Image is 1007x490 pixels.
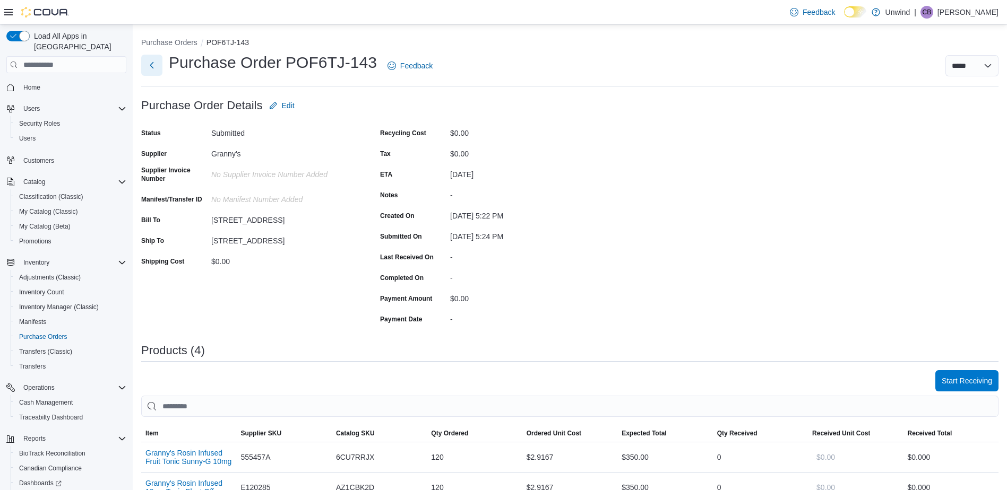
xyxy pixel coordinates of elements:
button: Next [141,55,162,76]
span: Item [145,429,159,437]
a: Promotions [15,235,56,248]
div: $0.00 0 [908,451,995,463]
span: Security Roles [19,119,60,128]
button: Transfers [11,359,131,374]
button: Catalog [2,174,131,189]
span: 555457A [240,451,270,463]
nav: An example of EuiBreadcrumbs [141,37,999,50]
span: Inventory [23,258,49,267]
span: Canadian Compliance [15,462,126,475]
button: Received Total [903,425,999,442]
span: Supplier SKU [240,429,281,437]
button: Purchase Orders [11,329,131,344]
h3: Purchase Order Details [141,99,263,112]
a: Classification (Classic) [15,190,88,203]
span: Promotions [19,237,51,246]
a: Customers [19,154,58,167]
a: Feedback [383,55,437,76]
span: Customers [23,156,54,165]
label: Payment Amount [380,294,432,303]
div: No Manifest Number added [211,191,354,204]
span: Operations [19,381,126,394]
div: $2.9167 [522,447,617,468]
div: Submitted [211,125,354,137]
span: Users [19,134,36,143]
label: Tax [380,150,391,158]
button: Reports [2,431,131,446]
span: Manifests [19,318,46,326]
span: Transfers [15,360,126,373]
a: My Catalog (Classic) [15,205,82,218]
span: Catalog [23,178,45,186]
button: Cash Management [11,395,131,410]
span: Qty Ordered [431,429,468,437]
span: Users [15,132,126,145]
span: Classification (Classic) [15,190,126,203]
a: Transfers [15,360,50,373]
label: Notes [380,191,398,199]
a: Inventory Manager (Classic) [15,301,103,313]
button: BioTrack Reconciliation [11,446,131,461]
button: Granny's Rosin Infused Fruit Tonic Sunny-G 10mg [145,449,232,466]
button: Received Unit Cost [808,425,903,442]
span: Received Total [908,429,952,437]
span: Customers [19,153,126,167]
span: Inventory [19,256,126,269]
span: My Catalog (Classic) [19,207,78,216]
button: Purchase Orders [141,38,197,47]
p: [PERSON_NAME] [937,6,999,19]
label: Recycling Cost [380,129,426,137]
span: Inventory Manager (Classic) [15,301,126,313]
button: Catalog [19,176,49,188]
button: Item [141,425,236,442]
span: Classification (Classic) [19,192,83,201]
a: Adjustments (Classic) [15,271,85,284]
button: My Catalog (Beta) [11,219,131,234]
label: Submitted On [380,232,422,241]
span: Reports [19,432,126,445]
button: Inventory Count [11,285,131,300]
span: Catalog SKU [336,429,375,437]
a: Home [19,81,45,94]
a: Feedback [786,2,839,23]
button: Canadian Compliance [11,461,131,476]
p: | [914,6,916,19]
button: Inventory [19,256,54,269]
button: $0.00 [812,447,839,468]
button: Operations [2,380,131,395]
span: Home [19,81,126,94]
span: Inventory Count [15,286,126,299]
div: - [450,311,592,323]
span: CB [923,6,932,19]
div: Granny's [211,145,354,158]
label: Ship To [141,237,164,245]
label: Shipping Cost [141,257,184,266]
p: Unwind [885,6,910,19]
span: Ordered Unit Cost [527,429,581,437]
label: ETA [380,170,392,179]
div: [DATE] 5:24 PM [450,228,592,241]
span: Load All Apps in [GEOGRAPHIC_DATA] [30,31,126,52]
button: Manifests [11,314,131,329]
div: $0.00 [450,125,592,137]
label: Completed On [380,274,424,282]
button: Users [11,131,131,146]
span: Received Unit Cost [812,429,870,437]
span: Transfers [19,362,46,371]
span: Cash Management [15,396,126,409]
div: $350.00 [617,447,712,468]
button: Catalog SKU [332,425,427,442]
button: Home [2,80,131,95]
span: Inventory Count [19,288,64,296]
button: Supplier SKU [236,425,331,442]
span: Dashboards [19,479,62,487]
span: BioTrack Reconciliation [19,449,85,458]
span: Manifests [15,316,126,328]
a: Transfers (Classic) [15,345,76,358]
a: My Catalog (Beta) [15,220,75,233]
div: [STREET_ADDRESS] [211,232,354,245]
span: Purchase Orders [19,332,67,341]
button: My Catalog (Classic) [11,204,131,219]
span: BioTrack Reconciliation [15,447,126,460]
span: Reports [23,434,46,443]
